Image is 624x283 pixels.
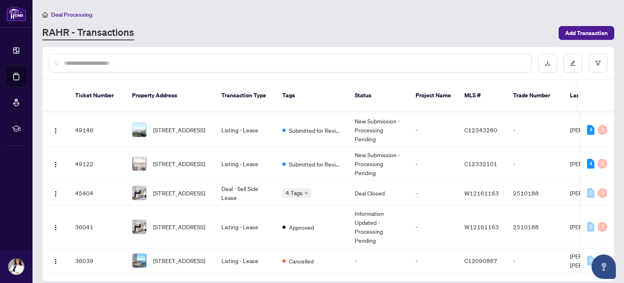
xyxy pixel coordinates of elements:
td: 2510188 [507,181,563,206]
div: 4 [587,125,594,135]
button: Logo [49,254,62,267]
button: Add Transaction [559,26,614,40]
div: 0 [598,222,607,232]
button: Logo [49,123,62,136]
span: C12332101 [464,160,497,167]
td: 49146 [69,113,126,147]
td: Deal Closed [348,181,409,206]
td: - [507,147,563,181]
span: C12090867 [464,257,497,264]
span: download [545,60,550,66]
span: edit [570,60,576,66]
td: 36041 [69,206,126,248]
th: Tags [276,80,348,112]
img: thumbnail-img [132,186,146,200]
th: Ticket Number [69,80,126,112]
td: - [409,181,458,206]
div: 4 [587,159,594,169]
span: down [304,191,308,195]
span: home [42,12,48,18]
td: - [409,113,458,147]
th: Property Address [126,80,215,112]
span: Deal Processing [51,11,92,18]
td: Information Updated - Processing Pending [348,206,409,248]
td: - [409,147,458,181]
span: [STREET_ADDRESS] [153,256,205,265]
td: Deal - Sell Side Lease [215,181,276,206]
img: thumbnail-img [132,157,146,171]
div: 0 [598,125,607,135]
td: 2510188 [507,206,563,248]
span: [STREET_ADDRESS] [153,159,205,168]
td: 36039 [69,248,126,273]
th: MLS # [458,80,507,112]
div: 0 [587,222,594,232]
td: 45404 [69,181,126,206]
th: Transaction Type [215,80,276,112]
td: New Submission - Processing Pending [348,113,409,147]
img: logo [6,6,26,21]
button: filter [589,54,607,72]
button: Logo [49,186,62,200]
td: Listing - Lease [215,206,276,248]
span: [STREET_ADDRESS] [153,189,205,197]
td: - [507,113,563,147]
td: - [507,248,563,273]
img: Logo [52,161,59,168]
button: edit [563,54,582,72]
span: filter [595,60,601,66]
span: [STREET_ADDRESS] [153,125,205,134]
img: Logo [52,191,59,197]
span: C12343280 [464,126,497,134]
img: Logo [52,127,59,134]
td: - [409,248,458,273]
span: W12161163 [464,189,499,197]
span: Approved [289,223,314,232]
button: Open asap [591,254,616,279]
img: Logo [52,224,59,231]
td: 49122 [69,147,126,181]
button: Logo [49,220,62,233]
img: thumbnail-img [132,254,146,268]
img: thumbnail-img [132,123,146,137]
span: Cancelled [289,257,314,265]
span: Submitted for Review [289,160,342,169]
td: New Submission - Processing Pending [348,147,409,181]
img: Logo [52,258,59,265]
span: W12161163 [464,223,499,230]
div: 0 [587,188,594,198]
span: Submitted for Review [289,126,342,135]
img: Profile Icon [9,259,24,274]
div: 0 [598,159,607,169]
span: [STREET_ADDRESS] [153,222,205,231]
a: RAHR - Transactions [42,26,134,40]
th: Project Name [409,80,458,112]
span: 4 Tags [286,188,303,197]
button: Logo [49,157,62,170]
td: Listing - Lease [215,113,276,147]
td: Listing - Lease [215,147,276,181]
div: 0 [598,188,607,198]
td: Listing - Lease [215,248,276,273]
button: download [538,54,557,72]
td: - [409,206,458,248]
td: - [348,248,409,273]
th: Trade Number [507,80,563,112]
th: Status [348,80,409,112]
span: Add Transaction [565,26,608,39]
div: 0 [587,256,594,265]
img: thumbnail-img [132,220,146,234]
